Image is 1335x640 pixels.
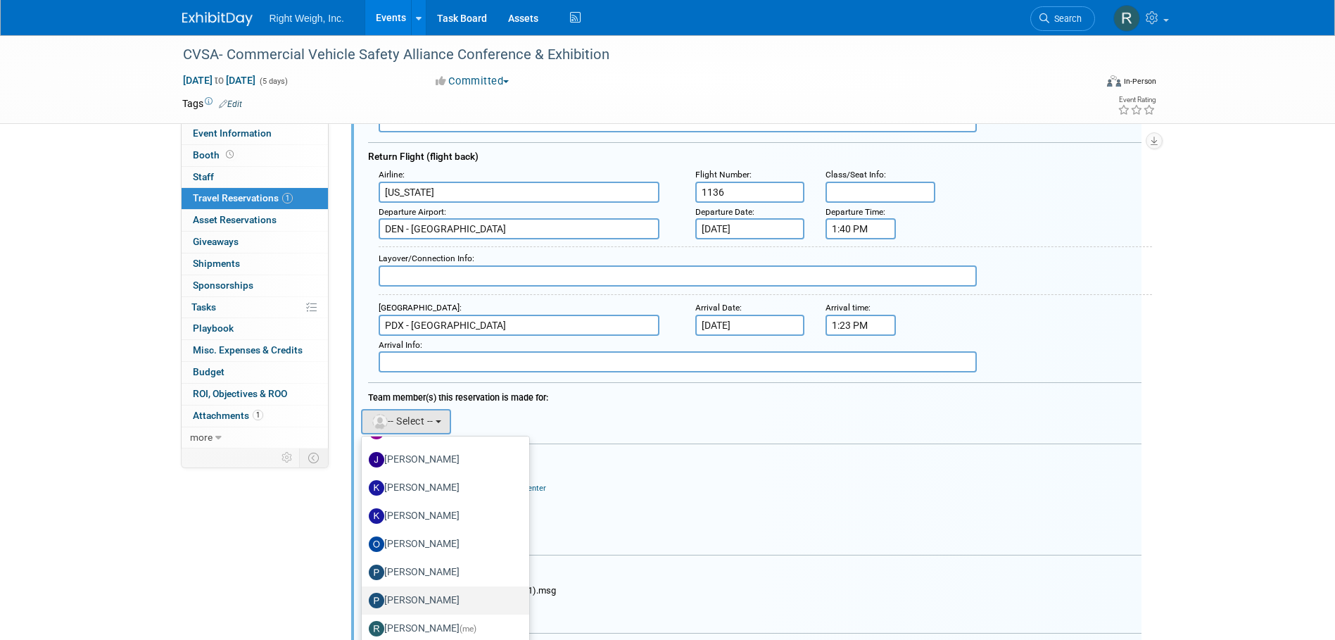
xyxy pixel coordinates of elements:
[182,406,328,427] a: Attachments1
[825,207,883,217] span: Departure Time
[193,127,272,139] span: Event Information
[369,537,384,552] img: O.jpg
[825,303,871,313] small: :
[369,505,516,527] label: [PERSON_NAME]
[379,207,444,217] span: Departure Airport
[379,303,460,313] span: [GEOGRAPHIC_DATA]
[695,303,740,313] span: Arrival Date
[1113,5,1140,32] img: Rita Galzerano
[219,99,242,109] a: Edit
[193,214,277,225] span: Asset Reservations
[695,303,742,313] small: :
[182,275,328,296] a: Sponsorships
[371,415,434,427] span: -- Select --
[182,145,328,166] a: Booth
[1012,73,1157,94] div: Event Format
[1118,96,1156,103] div: Event Rating
[193,258,240,269] span: Shipments
[223,149,236,160] span: Booth not reserved yet
[193,236,239,247] span: Giveaways
[369,589,516,612] label: [PERSON_NAME]
[193,322,234,334] span: Playbook
[299,448,328,467] td: Toggle Event Tabs
[193,280,253,291] span: Sponsorships
[182,210,328,231] a: Asset Reservations
[369,565,384,580] img: P.jpg
[182,12,253,26] img: ExhibitDay
[369,593,384,608] img: P.jpg
[1107,75,1121,87] img: Format-Inperson.png
[460,624,476,634] span: (me)
[258,77,288,86] span: (5 days)
[825,170,884,180] span: Class/Seat Info
[182,96,242,111] td: Tags
[193,388,287,399] span: ROI, Objectives & ROO
[8,6,753,19] body: Rich Text Area. Press ALT-0 for help.
[379,170,405,180] small: :
[1049,13,1082,24] span: Search
[379,340,420,350] span: Arrival Info
[379,303,462,313] small: :
[182,340,328,361] a: Misc. Expenses & Credits
[275,448,300,467] td: Personalize Event Tab Strip
[379,253,472,263] span: Layover/Connection Info
[193,192,293,203] span: Travel Reservations
[270,13,344,24] span: Right Weigh, Inc.
[182,297,328,318] a: Tasks
[368,451,1141,463] div: Cost:
[369,477,516,499] label: [PERSON_NAME]
[368,151,479,162] span: Return Flight (flight back)
[182,188,328,209] a: Travel Reservations1
[182,427,328,448] a: more
[182,362,328,383] a: Budget
[431,74,514,89] button: Committed
[190,432,213,443] span: more
[368,385,1141,406] div: Team member(s) this reservation is made for:
[369,480,384,496] img: K.jpg
[182,167,328,188] a: Staff
[369,561,516,584] label: [PERSON_NAME]
[1123,76,1156,87] div: In-Person
[695,170,752,180] small: :
[182,318,328,339] a: Playbook
[695,207,754,217] small: :
[369,533,516,556] label: [PERSON_NAME]
[253,410,263,420] span: 1
[825,207,885,217] small: :
[178,42,1074,68] div: CVSA- Commercial Vehicle Safety Alliance Conference & Exhibition
[825,170,886,180] small: :
[193,344,303,356] span: Misc. Expenses & Credits
[182,232,328,253] a: Giveaways
[182,74,256,87] span: [DATE] [DATE]
[369,448,516,471] label: [PERSON_NAME]
[379,207,446,217] small: :
[379,253,474,263] small: :
[193,410,263,421] span: Attachments
[379,170,403,180] span: Airline
[193,171,214,182] span: Staff
[191,301,216,313] span: Tasks
[695,170,749,180] span: Flight Number
[379,340,422,350] small: :
[825,303,868,313] span: Arrival time
[369,508,384,524] img: K.jpg
[695,207,752,217] span: Departure Date
[182,123,328,144] a: Event Information
[282,193,293,203] span: 1
[193,366,224,377] span: Budget
[1030,6,1095,31] a: Search
[369,452,384,468] img: J.jpg
[213,75,226,86] span: to
[182,384,328,405] a: ROI, Objectives & ROO
[193,149,236,161] span: Booth
[361,409,452,434] button: -- Select --
[369,617,516,640] label: [PERSON_NAME]
[369,621,384,636] img: R.jpg
[182,253,328,275] a: Shipments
